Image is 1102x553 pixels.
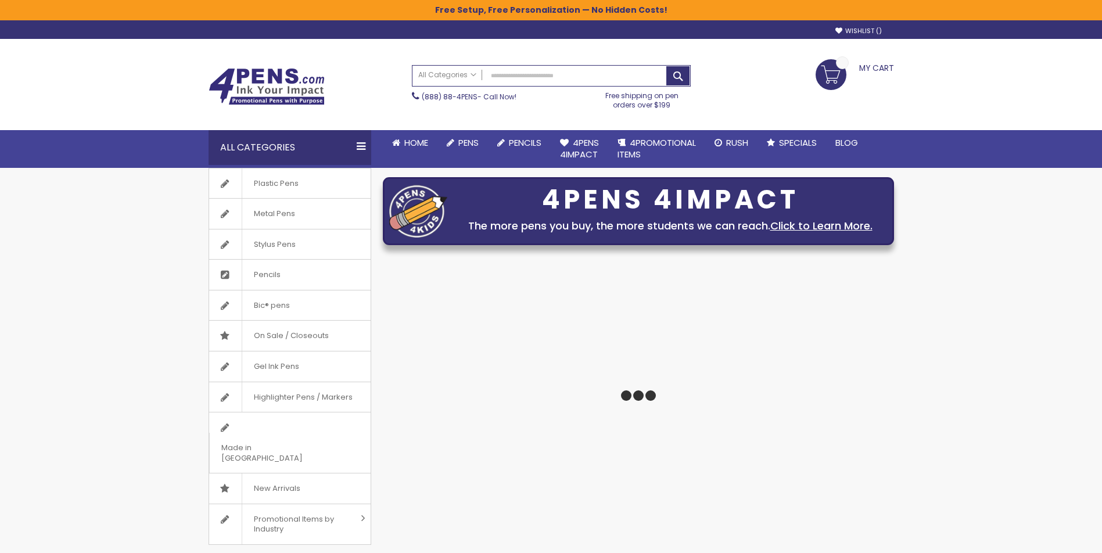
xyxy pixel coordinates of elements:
span: New Arrivals [242,473,312,504]
a: Pencils [488,130,551,156]
span: Plastic Pens [242,168,310,199]
a: Promotional Items by Industry [209,504,371,544]
a: New Arrivals [209,473,371,504]
a: Stylus Pens [209,229,371,260]
a: Rush [705,130,758,156]
a: Pencils [209,260,371,290]
span: Metal Pens [242,199,307,229]
a: Specials [758,130,826,156]
a: All Categories [412,66,482,85]
span: Specials [779,137,817,149]
a: Gel Ink Pens [209,351,371,382]
div: 4PENS 4IMPACT [453,188,888,212]
a: 4PROMOTIONALITEMS [608,130,705,168]
span: Pens [458,137,479,149]
span: All Categories [418,70,476,80]
a: Made in [GEOGRAPHIC_DATA] [209,412,371,473]
a: Highlighter Pens / Markers [209,382,371,412]
a: Blog [826,130,867,156]
span: - Call Now! [422,92,516,102]
span: On Sale / Closeouts [242,321,340,351]
span: Blog [835,137,858,149]
span: Highlighter Pens / Markers [242,382,364,412]
span: Pencils [242,260,292,290]
span: Rush [726,137,748,149]
a: Plastic Pens [209,168,371,199]
span: Made in [GEOGRAPHIC_DATA] [209,433,342,473]
a: Bic® pens [209,290,371,321]
span: Home [404,137,428,149]
span: Stylus Pens [242,229,307,260]
span: Gel Ink Pens [242,351,311,382]
a: Pens [437,130,488,156]
a: Home [383,130,437,156]
a: On Sale / Closeouts [209,321,371,351]
div: Free shipping on pen orders over $199 [593,87,691,110]
span: Promotional Items by Industry [242,504,357,544]
img: 4Pens Custom Pens and Promotional Products [209,68,325,105]
a: Click to Learn More. [770,218,873,233]
a: (888) 88-4PENS [422,92,478,102]
div: All Categories [209,130,371,165]
a: Wishlist [835,27,882,35]
span: 4PROMOTIONAL ITEMS [618,137,696,160]
span: Pencils [509,137,541,149]
span: 4Pens 4impact [560,137,599,160]
a: 4Pens4impact [551,130,608,168]
div: The more pens you buy, the more students we can reach. [453,218,888,234]
img: four_pen_logo.png [389,185,447,238]
span: Bic® pens [242,290,301,321]
a: Metal Pens [209,199,371,229]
